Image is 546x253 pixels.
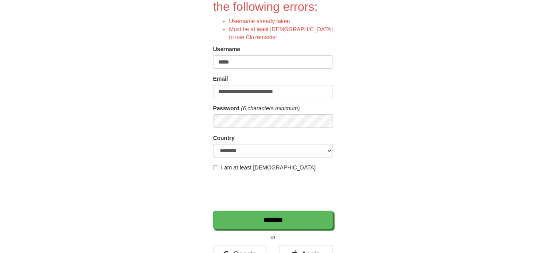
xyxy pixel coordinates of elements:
[213,233,333,241] p: or
[213,45,240,53] label: Username
[213,165,218,170] input: I am at least [DEMOGRAPHIC_DATA]
[213,104,239,112] label: Password
[213,75,228,83] label: Email
[213,175,335,207] iframe: reCAPTCHA
[213,163,316,171] label: I am at least [DEMOGRAPHIC_DATA]
[229,17,333,25] li: Username already taken
[241,105,300,112] em: (6 characters minimum)
[229,25,333,41] li: Must be at least [DEMOGRAPHIC_DATA] to use Clozemaster
[213,134,235,142] label: Country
